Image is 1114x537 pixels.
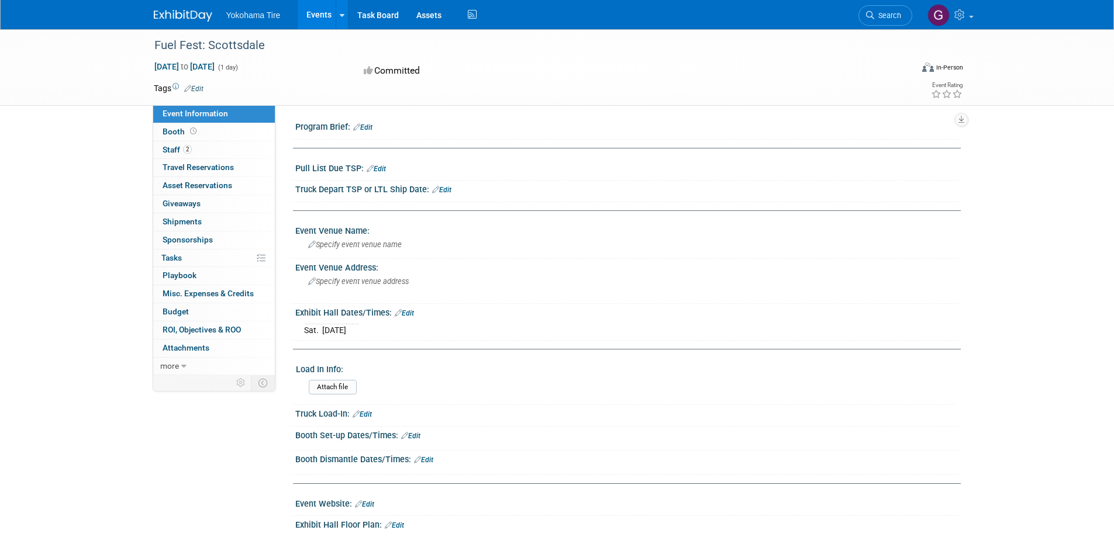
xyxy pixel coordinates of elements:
[432,186,451,194] a: Edit
[153,159,275,176] a: Travel Reservations
[154,10,212,22] img: ExhibitDay
[153,231,275,249] a: Sponsorships
[304,324,322,336] td: Sat.
[308,240,402,249] span: Specify event venue name
[295,304,961,319] div: Exhibit Hall Dates/Times:
[153,285,275,303] a: Misc. Expenses & Credits
[153,250,275,267] a: Tasks
[414,456,433,464] a: Edit
[153,267,275,285] a: Playbook
[153,195,275,213] a: Giveaways
[153,339,275,357] a: Attachments
[161,253,182,262] span: Tasks
[153,123,275,141] a: Booth
[153,321,275,339] a: ROI, Objectives & ROO
[927,4,950,26] img: gina Witter
[163,325,241,334] span: ROI, Objectives & ROO
[163,307,189,316] span: Budget
[163,289,254,298] span: Misc. Expenses & Credits
[874,11,901,20] span: Search
[153,303,275,321] a: Budget
[163,199,201,208] span: Giveaways
[184,85,204,93] a: Edit
[160,361,179,370] span: more
[322,324,346,336] td: [DATE]
[367,165,386,173] a: Edit
[163,343,209,352] span: Attachments
[183,145,192,154] span: 2
[163,109,228,118] span: Event Information
[296,361,956,375] div: Load In Info:
[295,405,961,420] div: Truck Load-In:
[931,82,963,88] div: Event Rating
[385,521,404,529] a: Edit
[179,62,190,71] span: to
[401,432,420,440] a: Edit
[154,61,215,72] span: [DATE] [DATE]
[353,123,373,131] a: Edit
[188,127,199,136] span: Booth not reserved yet
[295,259,961,273] div: Event Venue Address:
[395,309,414,317] a: Edit
[295,516,961,531] div: Exhibit Hall Floor Plan:
[217,64,238,71] span: (1 day)
[295,222,961,237] div: Event Venue Name:
[295,160,961,175] div: Pull List Due TSP:
[163,145,192,154] span: Staff
[295,118,961,133] div: Program Brief:
[936,63,963,72] div: In-Person
[355,500,374,508] a: Edit
[295,451,961,466] div: Booth Dismantle Dates/Times:
[163,127,199,136] span: Booth
[153,358,275,375] a: more
[153,177,275,195] a: Asset Reservations
[360,61,619,81] div: Committed
[251,375,275,390] td: Toggle Event Tabs
[153,213,275,231] a: Shipments
[295,427,961,442] div: Booth Set-up Dates/Times:
[308,277,409,286] span: Specify event venue address
[150,35,895,56] div: Fuel Fest: Scottsdale
[295,181,961,196] div: Truck Depart TSP or LTL Ship Date:
[154,82,204,94] td: Tags
[163,181,232,190] span: Asset Reservations
[163,271,196,280] span: Playbook
[231,375,251,390] td: Personalize Event Tab Strip
[843,61,964,78] div: Event Format
[858,5,912,26] a: Search
[922,63,934,72] img: Format-Inperson.png
[353,410,372,418] a: Edit
[163,162,234,172] span: Travel Reservations
[295,495,961,510] div: Event Website:
[153,141,275,159] a: Staff2
[153,105,275,123] a: Event Information
[163,217,202,226] span: Shipments
[226,11,281,20] span: Yokohama Tire
[163,235,213,244] span: Sponsorships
